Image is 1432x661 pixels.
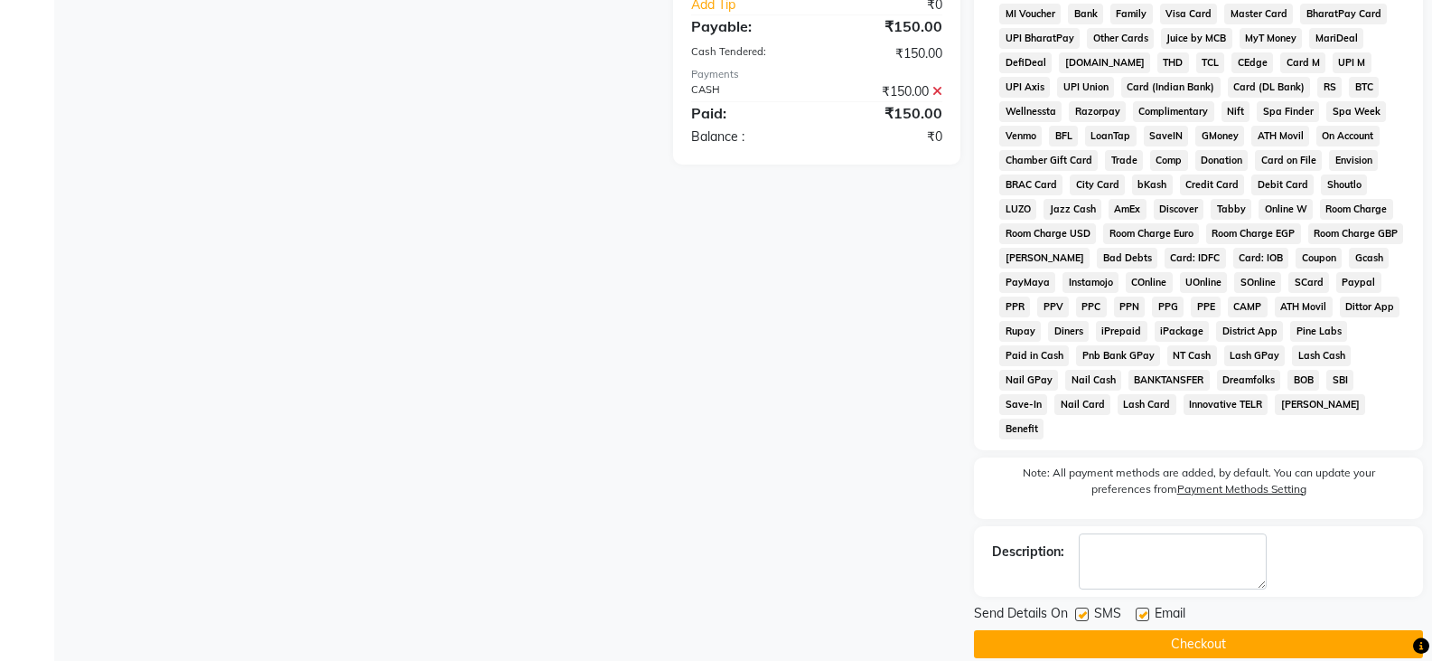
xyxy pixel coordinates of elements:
span: BRAC Card [999,175,1062,195]
label: Payment Methods Setting [1177,481,1306,497]
span: Innovative TELR [1184,394,1268,415]
div: CASH [678,82,817,101]
span: BharatPay Card [1300,4,1387,24]
span: Nail Cash [1065,370,1121,391]
span: Rupay [999,321,1041,342]
span: BTC [1349,77,1379,98]
button: Checkout [974,630,1423,658]
span: Room Charge EGP [1206,223,1301,244]
span: PayMaya [999,272,1055,293]
span: Trade [1105,150,1143,171]
span: GMoney [1195,126,1244,146]
span: iPrepaid [1096,321,1147,342]
span: UPI BharatPay [999,28,1080,49]
div: Paid: [678,102,817,124]
div: ₹150.00 [817,15,956,37]
div: Payments [691,67,942,82]
span: CEdge [1231,52,1273,73]
span: SOnline [1234,272,1281,293]
span: Venmo [999,126,1042,146]
span: Wellnessta [999,101,1062,122]
span: Chamber Gift Card [999,150,1098,171]
span: SBI [1326,370,1353,391]
span: AmEx [1109,199,1147,220]
span: PPE [1191,297,1221,317]
span: District App [1216,321,1283,342]
span: Lash Card [1118,394,1176,415]
span: BANKTANSFER [1128,370,1210,391]
span: Envision [1329,150,1378,171]
div: ₹150.00 [817,102,956,124]
span: Card: IDFC [1165,248,1226,269]
span: [PERSON_NAME] [1275,394,1365,415]
div: Balance : [678,127,817,146]
span: BFL [1049,126,1078,146]
div: Payable: [678,15,817,37]
span: Card: IOB [1233,248,1289,269]
span: Pine Labs [1290,321,1347,342]
span: Room Charge Euro [1103,223,1199,244]
span: LoanTap [1085,126,1137,146]
span: Room Charge GBP [1308,223,1404,244]
span: Diners [1048,321,1089,342]
span: Card M [1280,52,1325,73]
label: Note: All payment methods are added, by default. You can update your preferences from [992,465,1405,505]
div: ₹150.00 [817,44,956,63]
div: ₹150.00 [817,82,956,101]
span: THD [1157,52,1189,73]
span: PPN [1114,297,1146,317]
span: Send Details On [974,604,1068,627]
span: TCL [1196,52,1225,73]
span: Paid in Cash [999,345,1069,366]
span: UPI M [1333,52,1371,73]
span: PPC [1076,297,1107,317]
span: Pnb Bank GPay [1076,345,1160,366]
span: MyT Money [1240,28,1303,49]
span: SaveIN [1144,126,1189,146]
span: On Account [1316,126,1380,146]
span: Coupon [1296,248,1342,269]
span: UPI Union [1057,77,1114,98]
span: Nail Card [1054,394,1110,415]
div: Description: [992,543,1064,562]
span: SMS [1094,604,1121,627]
span: CAMP [1228,297,1268,317]
span: Debit Card [1251,175,1314,195]
span: Dreamfolks [1217,370,1281,391]
span: Card on File [1255,150,1322,171]
span: Tabby [1211,199,1251,220]
span: PPR [999,297,1030,317]
span: Credit Card [1180,175,1245,195]
span: Online W [1259,199,1313,220]
span: Spa Week [1326,101,1386,122]
span: Benefit [999,419,1044,439]
span: Bad Debts [1097,248,1157,269]
span: bKash [1132,175,1173,195]
span: RS [1317,77,1342,98]
span: Jazz Cash [1044,199,1101,220]
span: MI Voucher [999,4,1061,24]
span: ATH Movil [1275,297,1333,317]
span: UPI Axis [999,77,1050,98]
span: UOnline [1180,272,1228,293]
span: NT Cash [1167,345,1217,366]
span: Card (DL Bank) [1228,77,1311,98]
span: iPackage [1155,321,1210,342]
span: [PERSON_NAME] [999,248,1090,269]
span: [DOMAIN_NAME] [1059,52,1150,73]
span: Bank [1068,4,1103,24]
span: PPV [1037,297,1069,317]
span: Visa Card [1160,4,1218,24]
span: Save-In [999,394,1047,415]
span: Complimentary [1133,101,1214,122]
span: Juice by MCB [1161,28,1232,49]
div: ₹0 [817,127,956,146]
span: Lash GPay [1224,345,1286,366]
span: Comp [1150,150,1188,171]
span: SCard [1288,272,1329,293]
span: PPG [1152,297,1184,317]
span: Lash Cash [1292,345,1351,366]
span: Email [1155,604,1185,627]
span: Nift [1221,101,1250,122]
span: ATH Movil [1251,126,1309,146]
